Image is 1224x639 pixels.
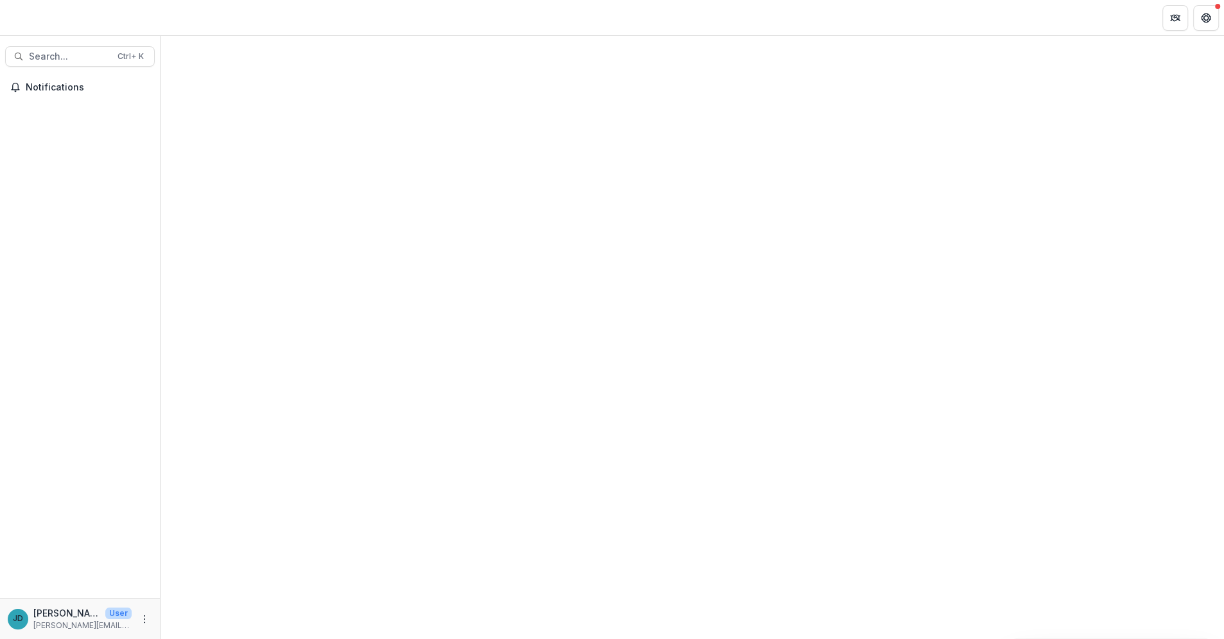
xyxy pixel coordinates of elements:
[33,620,132,631] p: [PERSON_NAME][EMAIL_ADDRESS][PERSON_NAME][DOMAIN_NAME]
[26,82,150,93] span: Notifications
[5,46,155,67] button: Search...
[29,51,110,62] span: Search...
[1193,5,1219,31] button: Get Help
[33,606,100,620] p: [PERSON_NAME]
[137,611,152,627] button: More
[1162,5,1188,31] button: Partners
[115,49,146,64] div: Ctrl + K
[5,77,155,98] button: Notifications
[13,615,23,623] div: Jennifer Donahoo
[166,8,220,27] nav: breadcrumb
[105,608,132,619] p: User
